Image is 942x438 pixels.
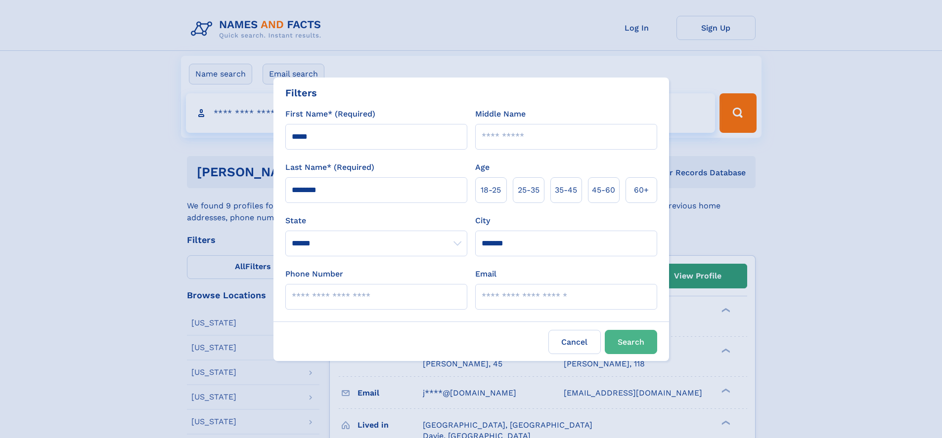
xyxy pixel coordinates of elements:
div: Filters [285,85,317,100]
button: Search [605,330,657,354]
label: Email [475,268,496,280]
label: Cancel [548,330,601,354]
label: Age [475,161,490,173]
label: Phone Number [285,268,343,280]
span: 18‑25 [481,184,501,196]
label: City [475,215,490,227]
label: First Name* (Required) [285,108,375,120]
span: 60+ [634,184,649,196]
label: Middle Name [475,108,526,120]
span: 35‑45 [555,184,577,196]
label: Last Name* (Required) [285,161,374,173]
span: 45‑60 [592,184,615,196]
span: 25‑35 [518,184,539,196]
label: State [285,215,467,227]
